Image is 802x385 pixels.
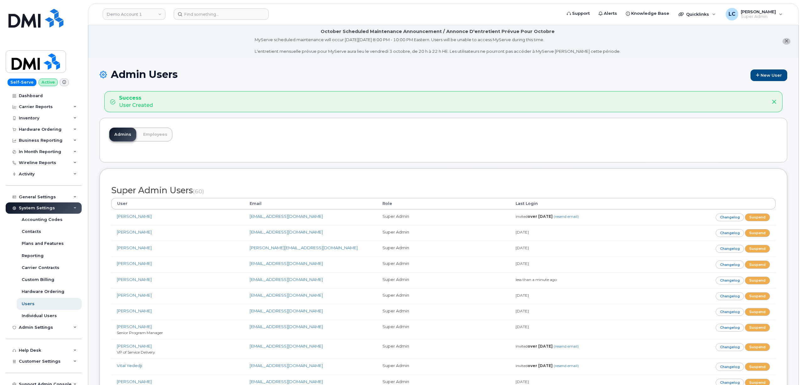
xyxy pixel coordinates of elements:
[250,379,323,384] a: [EMAIL_ADDRESS][DOMAIN_NAME]
[377,359,510,374] td: Super Admin
[716,229,744,237] a: Changelog
[377,272,510,288] td: Super Admin
[111,198,244,209] th: User
[117,350,155,355] small: VP of Service Delivery
[516,261,529,266] small: [DATE]
[100,69,787,81] h1: Admin Users
[554,214,579,219] a: (resend email)
[321,28,555,35] div: October Scheduled Maintenance Announcement / Annonce D'entretient Prévue Pour Octobre
[250,344,323,349] a: [EMAIL_ADDRESS][DOMAIN_NAME]
[745,277,770,284] a: Suspend
[111,186,776,195] h2: Super Admin Users
[117,308,152,313] a: [PERSON_NAME]
[516,363,579,368] small: invited
[117,363,142,368] a: Vital Yededji
[516,293,529,298] small: [DATE]
[516,245,529,250] small: [DATE]
[745,245,770,253] a: Suspend
[119,95,153,102] strong: Success
[528,214,553,219] strong: over [DATE]
[716,292,744,300] a: Changelog
[117,330,163,335] small: Senior Program Manager
[377,304,510,320] td: Super Admin
[117,277,152,282] a: [PERSON_NAME]
[516,277,557,282] small: less than a minute ago
[716,261,744,268] a: Changelog
[745,343,770,351] a: Suspend
[250,229,323,234] a: [EMAIL_ADDRESS][DOMAIN_NAME]
[377,241,510,256] td: Super Admin
[516,309,529,313] small: [DATE]
[138,128,172,141] a: Employees
[377,339,510,359] td: Super Admin
[109,128,136,141] a: Admins
[745,292,770,300] a: Suspend
[528,363,553,368] strong: over [DATE]
[745,308,770,316] a: Suspend
[510,198,643,209] th: Last Login
[117,324,152,329] a: [PERSON_NAME]
[244,198,377,209] th: Email
[745,213,770,221] a: Suspend
[751,69,787,81] a: New User
[250,324,323,329] a: [EMAIL_ADDRESS][DOMAIN_NAME]
[377,209,510,225] td: Super Admin
[119,95,153,109] div: User Created
[716,324,744,332] a: Changelog
[250,214,323,219] a: [EMAIL_ADDRESS][DOMAIN_NAME]
[377,288,510,304] td: Super Admin
[516,379,529,384] small: [DATE]
[554,363,579,368] a: (resend email)
[783,38,790,45] button: close notification
[716,343,744,351] a: Changelog
[716,213,744,221] a: Changelog
[377,256,510,272] td: Super Admin
[250,261,323,266] a: [EMAIL_ADDRESS][DOMAIN_NAME]
[716,308,744,316] a: Changelog
[117,245,152,250] a: [PERSON_NAME]
[117,293,152,298] a: [PERSON_NAME]
[250,363,323,368] a: [EMAIL_ADDRESS][DOMAIN_NAME]
[250,245,358,250] a: [PERSON_NAME][EMAIL_ADDRESS][DOMAIN_NAME]
[250,277,323,282] a: [EMAIL_ADDRESS][DOMAIN_NAME]
[716,363,744,371] a: Changelog
[745,229,770,237] a: Suspend
[516,214,579,219] small: invited
[193,188,204,195] small: (60)
[250,293,323,298] a: [EMAIL_ADDRESS][DOMAIN_NAME]
[117,379,152,384] a: [PERSON_NAME]
[117,261,152,266] a: [PERSON_NAME]
[377,320,510,339] td: Super Admin
[117,229,152,234] a: [PERSON_NAME]
[516,324,529,329] small: [DATE]
[745,324,770,332] a: Suspend
[377,198,510,209] th: Role
[250,308,323,313] a: [EMAIL_ADDRESS][DOMAIN_NAME]
[377,225,510,241] td: Super Admin
[528,344,553,349] strong: over [DATE]
[745,261,770,268] a: Suspend
[516,230,529,234] small: [DATE]
[745,363,770,371] a: Suspend
[117,214,152,219] a: [PERSON_NAME]
[117,344,152,349] a: [PERSON_NAME]
[516,344,579,349] small: invited
[255,37,620,54] div: MyServe scheduled maintenance will occur [DATE][DATE] 8:00 PM - 10:00 PM Eastern. Users will be u...
[716,277,744,284] a: Changelog
[554,344,579,349] a: (resend email)
[716,245,744,253] a: Changelog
